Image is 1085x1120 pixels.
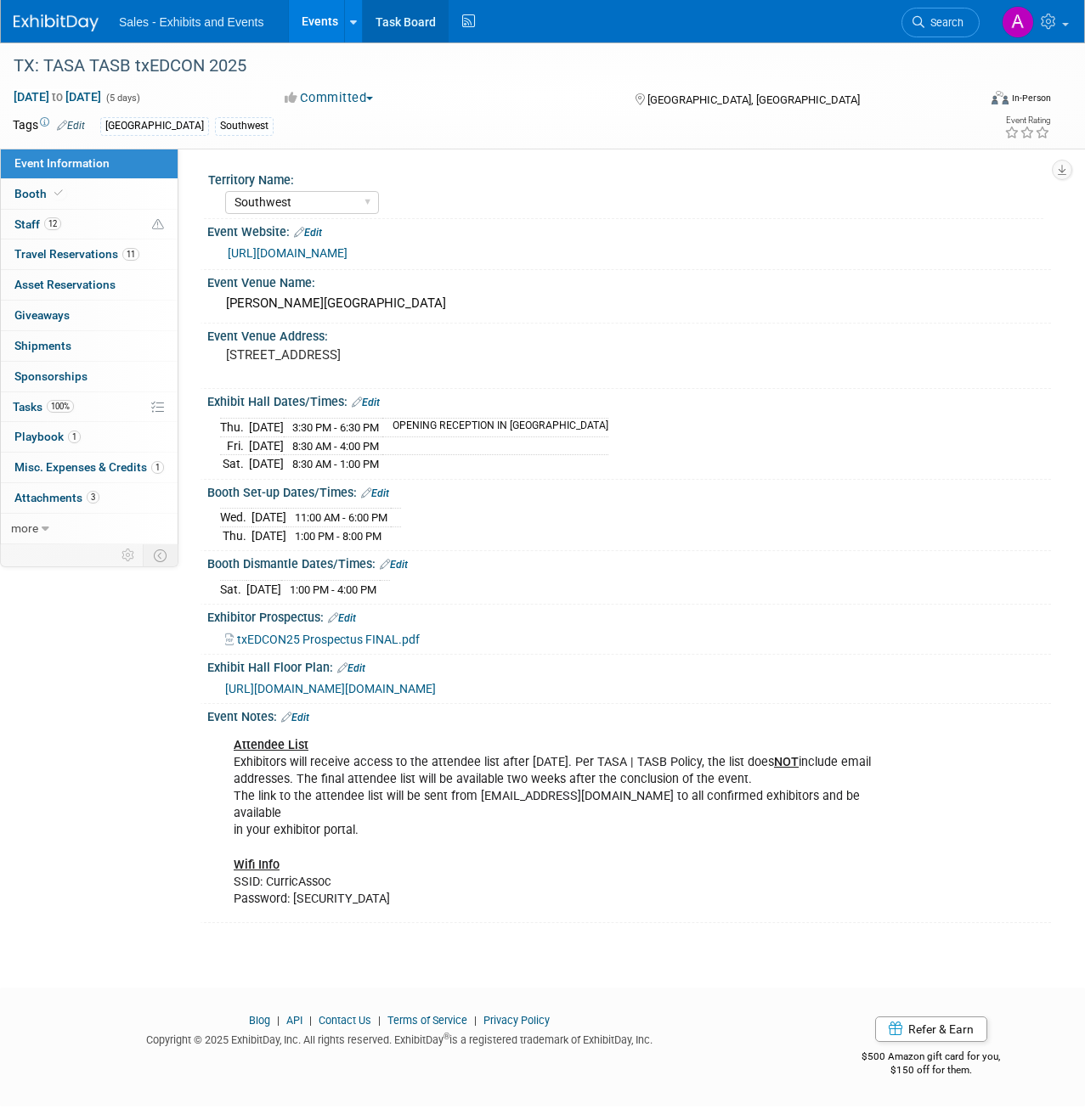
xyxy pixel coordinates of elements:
[220,509,251,527] td: Wed.
[295,511,387,524] span: 11:00 AM - 6:00 PM
[234,858,280,872] u: Wifi Info
[337,662,365,674] a: Edit
[207,605,1051,627] div: Exhibitor Prospectus:
[924,16,964,29] span: Search
[207,551,1051,573] div: Booth Dismantle Dates/Times:
[361,487,389,499] a: Edit
[1,149,178,178] a: Event Information
[151,461,164,474] span: 1
[249,1014,270,1027] a: Blog
[207,324,1051,345] div: Event Venue Address:
[281,712,309,723] a: Edit
[225,682,436,695] span: [URL][DOMAIN_NAME][DOMAIN_NAME]
[152,217,164,233] span: Potential Scheduling Conflict -- at least one attendee is tagged in another overlapping event.
[899,88,1051,114] div: Event Format
[222,729,884,916] div: Exhibitors will receive access to the attendee list after [DATE]. Per TASA | TASB Policy, the lis...
[1,179,178,209] a: Booth
[387,1014,467,1027] a: Terms of Service
[13,89,102,104] span: [DATE] [DATE]
[49,90,65,104] span: to
[14,460,164,474] span: Misc. Expenses & Credits
[14,491,99,504] span: Attachments
[119,15,263,29] span: Sales - Exhibits and Events
[207,704,1051,726] div: Event Notes:
[1004,116,1050,125] div: Event Rating
[226,347,540,363] pre: [STREET_ADDRESS]
[225,633,420,646] a: txEDCON25 Prospectus FINAL.pdf
[220,436,249,455] td: Fri.
[68,431,81,443] span: 1
[122,248,139,261] span: 11
[14,278,116,291] span: Asset Reservations
[292,458,379,470] span: 8:30 AM - 1:00 PM
[1,239,178,269] a: Travel Reservations11
[249,418,284,436] td: [DATE]
[1,270,178,300] a: Asset Reservations
[290,583,376,596] span: 1:00 PM - 4:00 PM
[273,1014,284,1027] span: |
[220,418,249,436] td: Thu.
[44,217,61,230] span: 12
[294,227,322,239] a: Edit
[237,633,420,646] span: txEDCON25 Prospectus FINAL.pdf
[901,8,980,37] a: Search
[47,400,74,413] span: 100%
[54,189,63,198] i: Booth reservation complete
[100,117,209,135] div: [GEOGRAPHIC_DATA]
[295,530,381,543] span: 1:00 PM - 8:00 PM
[279,89,380,107] button: Committed
[14,308,70,322] span: Giveaways
[14,430,81,443] span: Playbook
[1002,6,1034,38] img: Albert Martinez
[1,301,178,330] a: Giveaways
[811,1038,1051,1078] div: $500 Amazon gift card for you,
[144,544,178,566] td: Toggle Event Tabs
[1,514,178,543] a: more
[207,389,1051,411] div: Exhibit Hall Dates/Times:
[382,418,608,436] td: OPENING RECEPTION IN [GEOGRAPHIC_DATA]
[380,559,408,571] a: Edit
[328,612,356,624] a: Edit
[207,219,1051,241] div: Event Website:
[207,655,1051,677] div: Exhibit Hall Floor Plan:
[470,1014,481,1027] span: |
[208,167,1043,189] div: Territory Name:
[992,91,1009,104] img: Format-Inperson.png
[774,755,799,769] b: NOT
[875,1016,987,1042] a: Refer & Earn
[246,580,281,598] td: [DATE]
[11,521,38,535] span: more
[1,210,178,239] a: Staff12
[292,421,379,434] span: 3:30 PM - 6:30 PM
[292,440,379,453] span: 8:30 AM - 4:00 PM
[647,93,860,106] span: [GEOGRAPHIC_DATA], [GEOGRAPHIC_DATA]
[13,116,85,136] td: Tags
[207,270,1051,291] div: Event Venue Name:
[1,422,178,452] a: Playbook1
[14,339,71,352] span: Shipments
[220,580,246,598] td: Sat.
[374,1014,385,1027] span: |
[251,509,286,527] td: [DATE]
[319,1014,371,1027] a: Contact Us
[1,362,178,391] a: Sponsorships
[1,453,178,482] a: Misc. Expenses & Credits1
[8,51,963,82] div: TX: TASA TASB txEDCON 2025
[220,526,251,544] td: Thu.
[14,247,139,261] span: Travel Reservations
[215,117,274,135] div: Southwest
[220,290,1038,317] div: [PERSON_NAME][GEOGRAPHIC_DATA]
[483,1014,550,1027] a: Privacy Policy
[228,246,348,260] a: [URL][DOMAIN_NAME]
[14,369,88,383] span: Sponsorships
[444,1032,449,1041] sup: ®
[1,392,178,422] a: Tasks100%
[14,187,66,200] span: Booth
[249,436,284,455] td: [DATE]
[234,738,308,752] b: Attendee List
[1,483,178,513] a: Attachments3
[14,217,61,231] span: Staff
[207,480,1051,502] div: Booth Set-up Dates/Times:
[249,455,284,473] td: [DATE]
[14,14,99,31] img: ExhibitDay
